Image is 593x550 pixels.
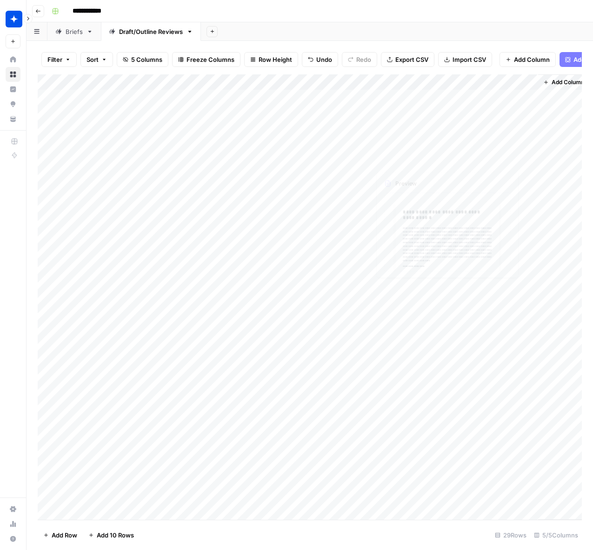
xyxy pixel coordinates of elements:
button: Undo [302,52,338,67]
span: Add Column [552,78,584,86]
a: Home [6,52,20,67]
a: Briefs [47,22,101,41]
span: Export CSV [395,55,428,64]
div: 5/5 Columns [530,528,582,543]
span: Add Row [52,530,77,540]
button: Freeze Columns [172,52,240,67]
span: Import CSV [453,55,486,64]
button: Add Row [38,528,83,543]
button: Export CSV [381,52,434,67]
a: Opportunities [6,97,20,112]
a: Usage [6,517,20,531]
button: Help + Support [6,531,20,546]
span: Undo [316,55,332,64]
span: Row Height [259,55,292,64]
span: Sort [87,55,99,64]
button: Redo [342,52,377,67]
span: Freeze Columns [187,55,234,64]
a: Settings [6,502,20,517]
span: 5 Columns [131,55,162,64]
button: 5 Columns [117,52,168,67]
img: Wiz Logo [6,11,22,27]
a: Your Data [6,112,20,126]
button: Row Height [244,52,298,67]
div: 29 Rows [491,528,530,543]
button: Add Column [540,76,588,88]
a: Browse [6,67,20,82]
a: Draft/Outline Reviews [101,22,201,41]
button: Sort [80,52,113,67]
div: Draft/Outline Reviews [119,27,183,36]
button: Add Column [500,52,556,67]
button: Add 10 Rows [83,528,140,543]
span: Redo [356,55,371,64]
span: Add 10 Rows [97,530,134,540]
span: Add Column [514,55,550,64]
button: Workspace: Wiz [6,7,20,31]
button: Filter [41,52,77,67]
span: Filter [47,55,62,64]
a: Insights [6,82,20,97]
button: Import CSV [438,52,492,67]
div: Briefs [66,27,83,36]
